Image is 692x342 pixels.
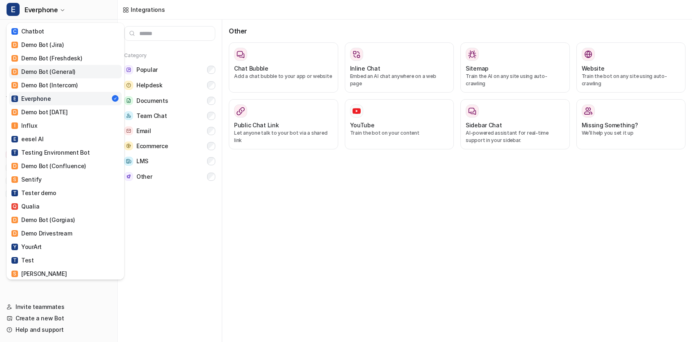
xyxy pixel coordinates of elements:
[11,27,44,36] div: Chatbot
[11,109,18,115] span: D
[11,136,18,142] span: E
[11,215,75,224] div: Demo Bot (Gorgias)
[11,108,68,116] div: Demo bot [DATE]
[11,149,18,156] span: T
[11,163,18,169] span: D
[11,269,67,278] div: [PERSON_NAME]
[7,23,124,280] div: EEverphone
[25,4,58,16] span: Everphone
[11,69,18,75] span: D
[11,94,51,103] div: Everphone
[11,229,72,238] div: Demo Drivestream
[11,67,76,76] div: Demo Bot (General)
[11,162,86,170] div: Demo Bot (Confluence)
[11,121,37,130] div: Influx
[11,190,18,196] span: T
[11,189,56,197] div: Tester demo
[11,54,82,62] div: Demo Bot (Freshdesk)
[11,122,18,129] span: I
[11,55,18,62] span: D
[11,95,18,102] span: E
[11,202,39,211] div: Qualia
[7,3,20,16] span: E
[11,135,44,143] div: eesel AI
[11,40,64,49] div: Demo Bot (Jira)
[11,203,18,210] span: Q
[11,217,18,223] span: D
[11,82,18,89] span: D
[11,42,18,48] span: D
[11,81,78,89] div: Demo Bot (Intercom)
[11,257,18,264] span: T
[11,28,18,35] span: C
[11,175,42,184] div: Sentify
[11,271,18,277] span: S
[11,256,34,264] div: Test
[11,242,42,251] div: YourArt
[11,148,90,157] div: Testing Environment Bot
[11,244,18,250] span: Y
[11,176,18,183] span: S
[11,230,18,237] span: D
